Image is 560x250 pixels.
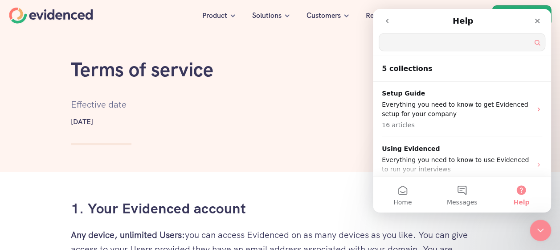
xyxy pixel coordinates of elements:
a: Sign In [454,5,489,26]
strong: Any device, unlimited Users: [71,229,185,241]
p: Resources [366,10,398,21]
a: Pricing [416,5,451,26]
iframe: Intercom live chat [373,9,551,212]
h6: [DATE] [71,116,93,128]
h5: Effective date [71,97,127,112]
a: Home [9,8,93,24]
p: Customers [307,10,341,21]
h1: Terms of service [71,58,213,82]
iframe: Intercom live chat [530,220,551,241]
a: Book a demo [492,5,551,26]
h3: 1. Your Evidenced account [71,199,490,219]
p: Solutions [252,10,282,21]
p: Product [202,10,227,21]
